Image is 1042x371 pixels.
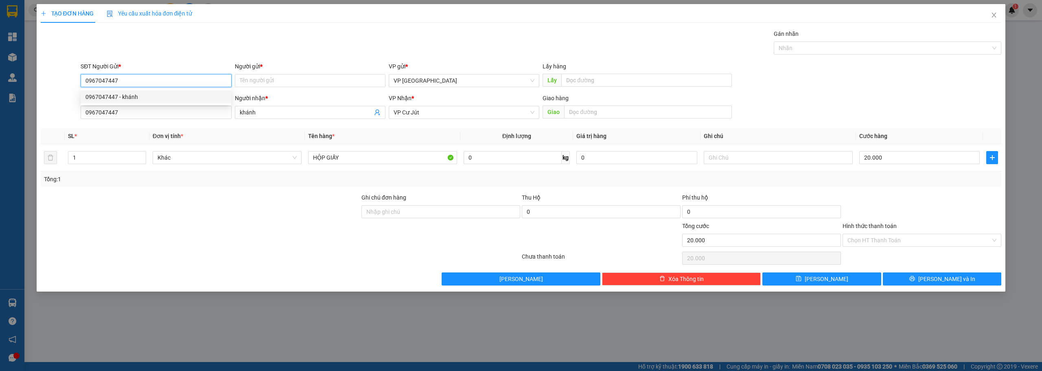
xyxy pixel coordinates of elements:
[81,62,231,71] div: SĐT Người Gửi
[499,274,543,283] span: [PERSON_NAME]
[361,205,520,218] input: Ghi chú đơn hàng
[762,272,881,285] button: save[PERSON_NAME]
[235,94,385,103] div: Người nhận
[543,105,564,119] span: Giao
[576,133,606,139] span: Giá trị hàng
[442,272,600,285] button: [PERSON_NAME]
[107,11,113,17] img: icon
[44,151,57,164] button: delete
[68,133,74,139] span: SL
[44,175,402,184] div: Tổng: 1
[986,151,998,164] button: plus
[704,151,853,164] input: Ghi Chú
[682,193,841,205] div: Phí thu hộ
[389,95,412,101] span: VP Nhận
[41,11,46,16] span: plus
[883,272,1002,285] button: printer[PERSON_NAME] và In
[796,276,801,282] span: save
[561,74,732,87] input: Dọc đường
[805,274,848,283] span: [PERSON_NAME]
[682,223,709,229] span: Tổng cước
[85,92,226,101] div: 0967047447 - khánh
[701,128,856,144] th: Ghi chú
[987,154,998,161] span: plus
[918,274,975,283] span: [PERSON_NAME] và In
[502,133,531,139] span: Định lượng
[602,272,761,285] button: deleteXóa Thông tin
[158,151,297,164] span: Khác
[521,252,681,266] div: Chưa thanh toán
[543,74,561,87] span: Lấy
[522,194,541,201] span: Thu Hộ
[308,151,457,164] input: VD: Bàn, Ghế
[394,106,534,119] span: VP Cư Jút
[394,75,534,87] span: VP Sài Gòn
[361,194,406,201] label: Ghi chú đơn hàng
[843,223,897,229] label: Hình thức thanh toán
[543,95,569,101] span: Giao hàng
[668,274,704,283] span: Xóa Thông tin
[389,62,539,71] div: VP gửi
[562,151,570,164] span: kg
[235,62,385,71] div: Người gửi
[374,109,381,116] span: user-add
[859,133,887,139] span: Cước hàng
[543,63,566,70] span: Lấy hàng
[564,105,732,119] input: Dọc đường
[991,12,997,18] span: close
[774,31,799,37] label: Gán nhãn
[909,276,915,282] span: printer
[81,90,231,103] div: 0967047447 - khánh
[308,133,335,139] span: Tên hàng
[107,10,193,17] span: Yêu cầu xuất hóa đơn điện tử
[41,10,94,17] span: TẠO ĐƠN HÀNG
[659,276,665,282] span: delete
[983,4,1005,27] button: Close
[153,133,183,139] span: Đơn vị tính
[576,151,697,164] input: 0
